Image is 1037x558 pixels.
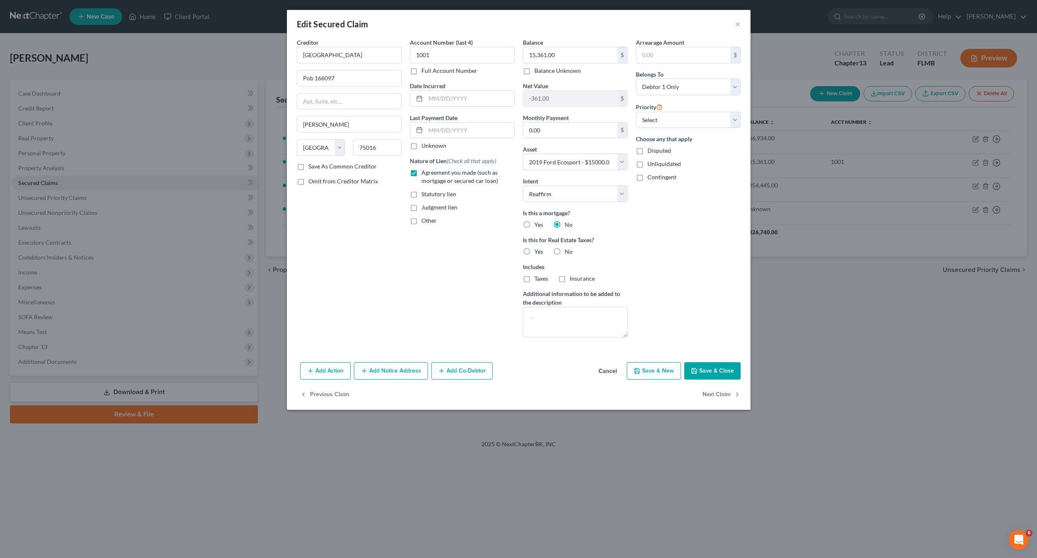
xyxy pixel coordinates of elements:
label: Last Payment Date [410,113,457,122]
button: Previous Claim [300,386,349,404]
span: Agreement you made (such as mortgage or secured car loan) [421,169,498,184]
input: 0.00 [523,123,617,138]
button: Add Notice Address [354,362,428,380]
label: Priority [636,102,663,112]
label: Is this a mortgage? [523,209,628,217]
span: Judgment lien [421,204,457,211]
span: Omit from Creditor Matrix [308,178,378,185]
span: Yes [534,221,543,228]
input: 0.00 [523,47,617,63]
span: Disputed [647,147,671,154]
label: Unknown [421,142,446,150]
span: No [565,221,573,228]
span: 6 [1026,530,1032,536]
input: Enter zip... [353,139,402,156]
span: Other [421,217,437,224]
label: Arrearage Amount [636,38,684,47]
input: XXXX [410,47,515,63]
button: Add Action [300,362,351,380]
label: Intent [523,177,538,185]
label: Additional information to be added to the description [523,289,628,307]
div: $ [617,91,627,106]
label: Choose any that apply [636,135,741,143]
input: Enter city... [297,116,401,132]
span: Creditor [297,39,319,46]
input: Apt, Suite, etc... [297,94,401,109]
div: Edit Secured Claim [297,18,368,30]
input: Enter address... [297,70,401,86]
span: Asset [523,146,537,153]
span: Yes [534,248,543,255]
span: No [565,248,573,255]
button: Save & New [627,362,681,380]
label: Account Number (last 4) [410,38,473,47]
span: Unliquidated [647,160,681,167]
button: Add Co-Debtor [431,362,493,380]
span: Insurance [570,275,595,282]
span: (Check all that apply) [447,157,496,164]
button: × [735,19,741,29]
input: MM/DD/YYYY [426,123,514,138]
span: Belongs To [636,71,664,78]
button: Cancel [592,363,623,380]
input: 0.00 [636,47,730,63]
label: Nature of Lien [410,156,496,165]
div: $ [617,123,627,138]
label: Is this for Real Estate Taxes? [523,236,628,244]
button: Save & Close [684,362,741,380]
input: MM/DD/YYYY [426,91,514,106]
div: $ [617,47,627,63]
input: 0.00 [523,91,617,106]
label: Monthly Payment [523,113,569,122]
label: Date Incurred [410,82,445,90]
span: Taxes [534,275,548,282]
label: Full Account Number [421,67,477,75]
label: Net Value [523,82,548,90]
label: Save As Common Creditor [308,162,377,171]
iframe: Intercom live chat [1009,530,1029,550]
div: $ [730,47,740,63]
label: Includes [523,262,628,271]
label: Balance Unknown [534,67,581,75]
span: Statutory lien [421,190,456,197]
span: Contingent [647,173,676,180]
input: Search creditor by name... [297,47,402,63]
label: Balance [523,38,543,47]
button: Next Claim [703,386,741,404]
